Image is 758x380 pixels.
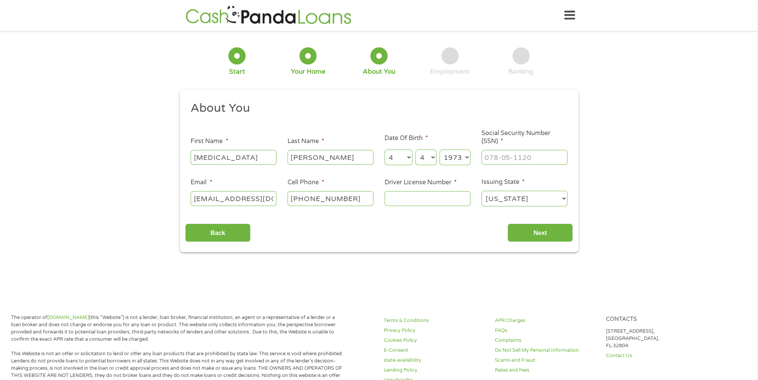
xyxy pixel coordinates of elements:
[191,179,212,187] label: Email
[606,352,708,359] a: Contact Us
[229,68,245,76] div: Start
[384,327,486,334] a: Privacy Policy
[495,327,597,334] a: FAQs
[288,150,373,164] input: Smith
[384,347,486,354] a: E-Consent
[508,68,533,76] div: Banking
[183,5,354,26] img: GetLoanNow Logo
[507,224,573,242] input: Next
[191,150,276,164] input: John
[384,337,486,344] a: Cookies Policy
[11,314,345,343] p: The operator of (this “Website”) is not a lender, loan broker, financial institution, an agent or...
[191,101,562,116] h2: About You
[191,191,276,206] input: john@gmail.com
[606,328,708,349] p: [STREET_ADDRESS], [GEOGRAPHIC_DATA], FL 32804.
[384,367,486,374] a: Lending Policy
[606,316,708,323] h4: Contacts
[384,357,486,364] a: state-availability
[385,134,428,142] label: Date Of Birth
[495,357,597,364] a: Scams and Fraud
[482,178,525,186] label: Issuing State
[495,367,597,374] a: Rates and Fees
[288,137,324,145] label: Last Name
[430,68,470,76] div: Employment
[191,137,228,145] label: First Name
[185,224,251,242] input: Back
[288,191,373,206] input: (541) 754-3010
[495,317,597,324] a: APR Charges
[291,68,325,76] div: Your Home
[495,347,597,354] a: Do Not Sell My Personal Information
[288,179,324,187] label: Cell Phone
[385,179,457,187] label: Driver License Number
[482,150,567,164] input: 078-05-1120
[495,337,597,344] a: Complaints
[47,314,89,320] a: [DOMAIN_NAME]
[363,68,395,76] div: About You
[384,317,486,324] a: Terms & Conditions
[482,129,567,145] label: Social Security Number (SSN)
